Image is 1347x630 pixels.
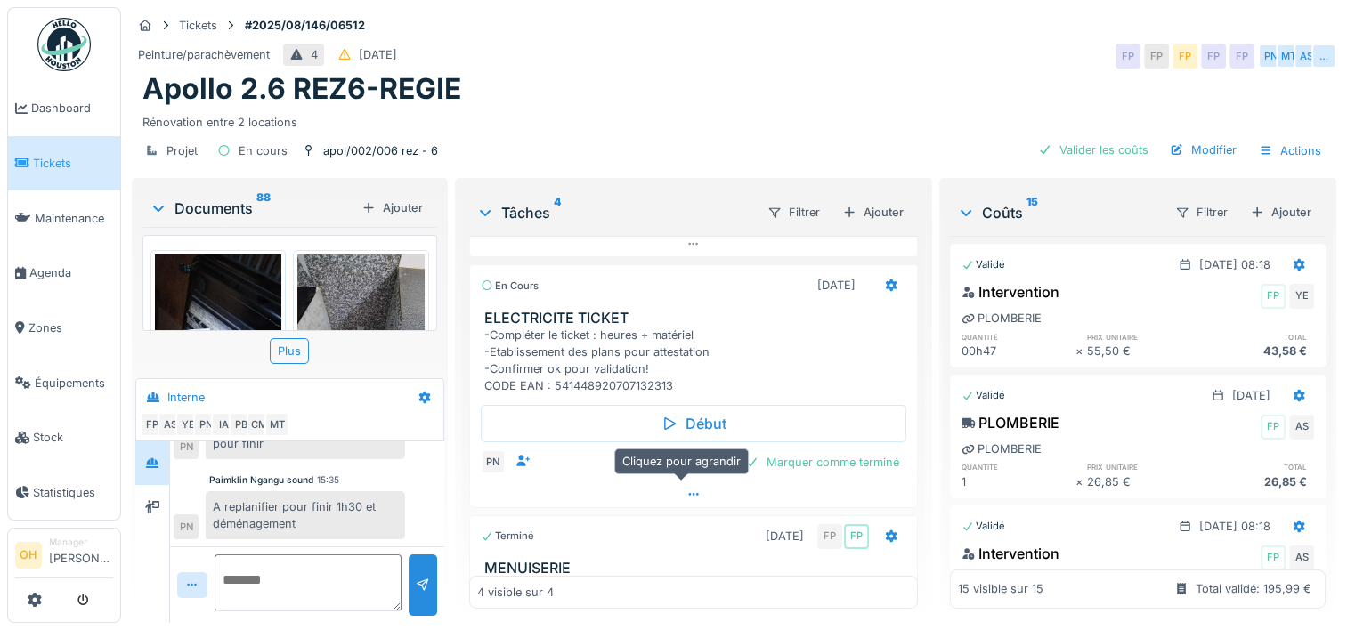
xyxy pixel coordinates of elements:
[554,202,561,223] sup: 4
[140,412,165,437] div: FP
[962,440,1042,457] div: PLOMBERIE
[614,448,749,474] div: Cliquez pour agrandir
[238,17,372,34] strong: #2025/08/146/06512
[8,465,120,521] a: Statistiques
[31,100,113,117] span: Dashboard
[264,412,289,437] div: MT
[35,375,113,392] span: Équipements
[167,389,205,406] div: Interne
[15,542,42,569] li: OH
[1289,284,1314,309] div: YE
[8,136,120,191] a: Tickets
[962,310,1042,327] div: PLOMBERIE
[1258,44,1283,69] div: PN
[962,331,1075,343] h6: quantité
[1087,331,1201,343] h6: prix unitaire
[481,405,906,442] div: Début
[1116,44,1140,69] div: FP
[1294,44,1319,69] div: AS
[1232,387,1270,404] div: [DATE]
[481,529,534,544] div: Terminé
[766,528,804,545] div: [DATE]
[1173,44,1197,69] div: FP
[150,198,354,219] div: Documents
[481,279,539,294] div: En cours
[962,343,1075,359] div: 00h47
[1311,44,1336,69] div: …
[8,81,120,136] a: Dashboard
[962,257,1005,272] div: Validé
[1201,44,1226,69] div: FP
[35,210,113,227] span: Maintenance
[738,450,906,474] div: Marquer comme terminé
[29,264,113,281] span: Agenda
[174,514,199,539] div: PN
[1087,343,1201,359] div: 55,50 €
[8,246,120,301] a: Agenda
[484,327,910,395] div: -Compléter le ticket : heures + matériel -Etablissement des plans pour attestation -Confirmer ok ...
[476,202,752,223] div: Tâches
[1200,343,1314,359] div: 43,58 €
[317,473,339,487] div: 15:35
[175,412,200,437] div: YE
[1144,44,1169,69] div: FP
[817,524,842,549] div: FP
[1087,461,1201,472] h6: prix unitaire
[477,584,554,601] div: 4 visible sur 4
[1163,138,1244,162] div: Modifier
[817,277,856,294] div: [DATE]
[481,449,506,474] div: PN
[1261,284,1286,309] div: FP
[270,338,309,364] div: Plus
[311,46,318,63] div: 4
[354,196,430,220] div: Ajouter
[247,412,272,437] div: CM
[1261,415,1286,440] div: FP
[962,473,1075,490] div: 1
[484,560,910,577] h3: MENUISERIE
[1200,331,1314,343] h6: total
[1075,343,1087,359] div: ×
[962,388,1005,403] div: Validé
[1289,545,1314,570] div: AS
[142,107,1326,131] div: Rénovation entre 2 locations
[1251,138,1329,164] div: Actions
[297,254,424,424] img: v6p9synxet9ij3kfyzi65nnlihyl
[166,142,198,159] div: Projet
[33,155,113,172] span: Tickets
[1276,44,1301,69] div: MT
[1200,473,1314,490] div: 26,85 €
[239,142,288,159] div: En cours
[1167,199,1236,225] div: Filtrer
[1075,473,1087,490] div: ×
[1289,415,1314,440] div: AS
[1196,581,1311,598] div: Total validé: 195,99 €
[962,543,1059,564] div: Intervention
[844,524,869,549] div: FP
[8,190,120,246] a: Maintenance
[835,200,911,224] div: Ajouter
[229,412,254,437] div: PB
[209,473,313,487] div: Paimklin Ngangu sound
[142,72,461,106] h1: Apollo 2.6 REZ6-REGIE
[962,412,1059,433] div: PLOMBERIE
[957,202,1160,223] div: Coûts
[1261,545,1286,570] div: FP
[962,461,1075,472] h6: quantité
[49,536,113,549] div: Manager
[49,536,113,574] li: [PERSON_NAME]
[1229,44,1254,69] div: FP
[962,519,1005,534] div: Validé
[1200,461,1314,472] h6: total
[1026,202,1038,223] sup: 15
[1243,200,1319,224] div: Ajouter
[958,581,1043,598] div: 15 visible sur 15
[484,310,910,327] h3: ELECTRICITE TICKET
[193,412,218,437] div: PN
[759,199,828,225] div: Filtrer
[1031,138,1156,162] div: Valider les coûts
[8,410,120,465] a: Stock
[15,536,113,578] a: OH Manager[PERSON_NAME]
[8,355,120,410] a: Équipements
[962,281,1059,303] div: Intervention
